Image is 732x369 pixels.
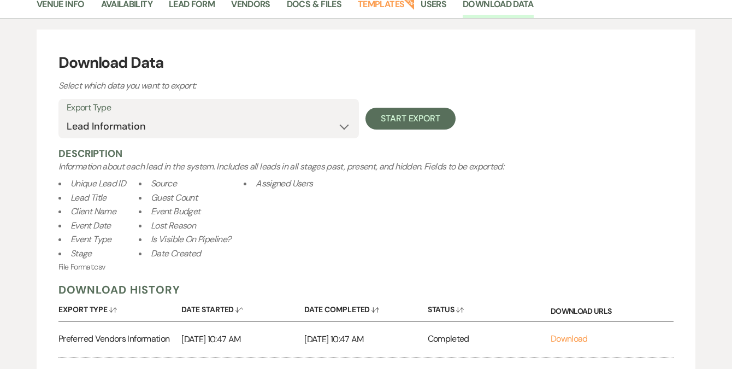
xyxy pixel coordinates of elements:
[428,297,551,318] button: Status
[304,297,427,318] button: Date Completed
[58,219,126,233] li: Event Date
[58,247,126,261] li: Stage
[58,79,441,93] p: Select which data you want to export:
[58,283,674,297] h5: Download History
[139,247,231,261] li: Date Created
[139,204,231,219] li: Event Budget
[139,177,231,191] li: Source
[181,297,304,318] button: Date Started
[58,204,126,219] li: Client Name
[304,332,427,347] p: [DATE] 10:47 AM
[58,191,126,205] li: Lead Title
[58,161,674,261] span: Fields to be exported:
[139,191,231,205] li: Guest Count
[365,108,456,130] button: Start Export
[67,100,351,116] label: Export Type
[58,51,674,74] h3: Download Data
[58,177,126,191] li: Unique Lead ID
[58,232,126,247] li: Event Type
[58,322,181,357] div: Preferred Vendors Information
[58,147,674,160] h5: Description
[244,177,312,191] li: Assigned Users
[58,297,181,318] button: Export Type
[551,297,674,321] div: Download URLs
[139,232,231,247] li: Is Visible On Pipeline?
[58,261,674,273] p: File Format: csv
[551,333,588,344] a: Download
[181,332,304,347] p: [DATE] 10:47 AM
[139,219,231,233] li: Lost Reason
[428,322,551,357] div: Completed
[58,160,674,261] div: Information about each lead in the system. Includes all leads in all stages past, present, and hi...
